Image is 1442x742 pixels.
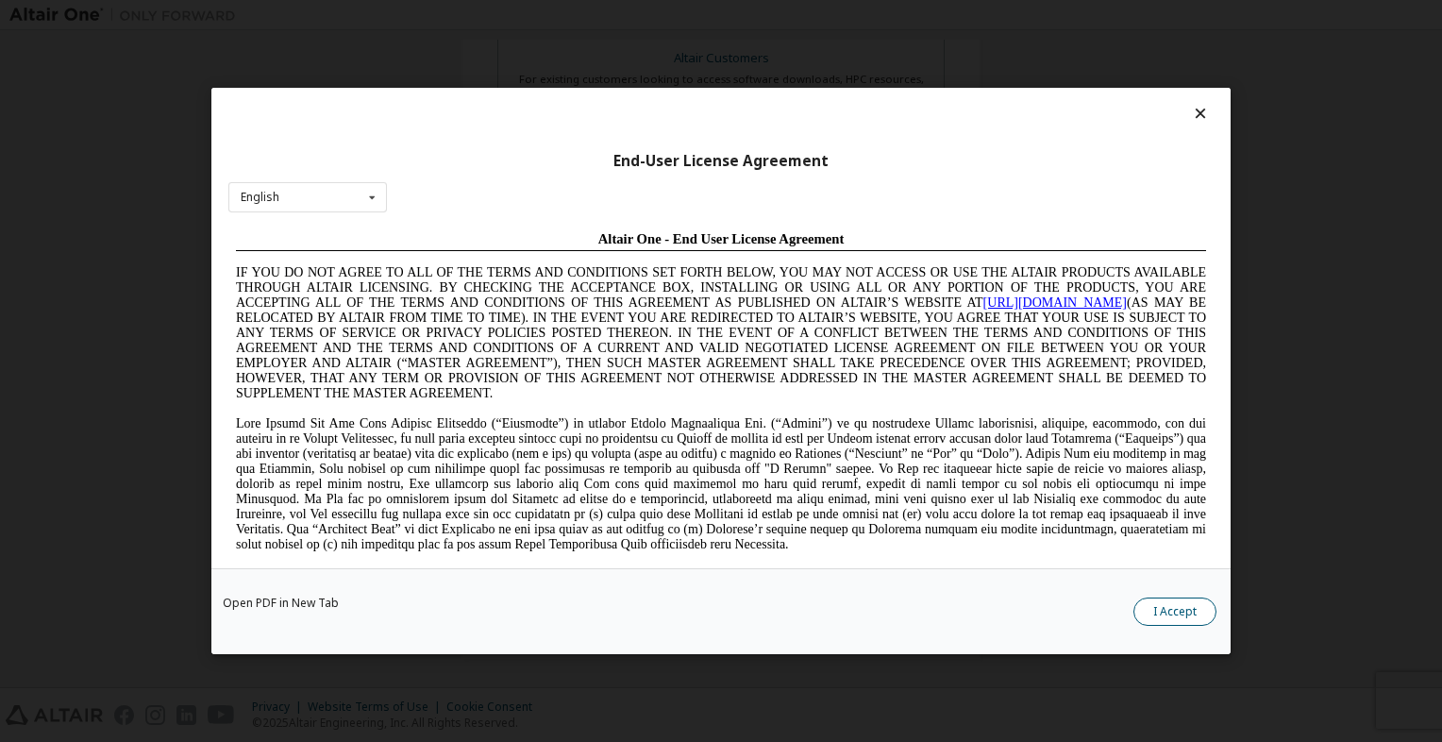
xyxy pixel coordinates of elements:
[223,598,339,609] a: Open PDF in New Tab
[8,193,978,328] span: Lore Ipsumd Sit Ame Cons Adipisc Elitseddo (“Eiusmodte”) in utlabor Etdolo Magnaaliqua Eni. (“Adm...
[241,192,279,203] div: English
[8,42,978,177] span: IF YOU DO NOT AGREE TO ALL OF THE TERMS AND CONDITIONS SET FORTH BELOW, YOU MAY NOT ACCESS OR USE...
[228,152,1214,171] div: End-User License Agreement
[755,72,898,86] a: [URL][DOMAIN_NAME]
[370,8,616,23] span: Altair One - End User License Agreement
[1133,598,1216,626] button: I Accept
